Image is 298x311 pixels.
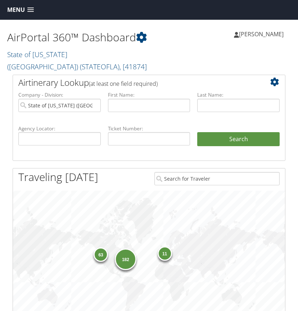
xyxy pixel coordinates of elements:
[94,247,108,262] div: 63
[7,50,147,71] a: State of [US_STATE] ([GEOGRAPHIC_DATA])
[108,91,190,98] label: First Name:
[7,30,149,45] h1: AirPortal 360™ Dashboard
[119,62,147,71] span: , [ 41874 ]
[18,76,257,89] h2: Airtinerary Lookup
[239,30,284,38] span: [PERSON_NAME]
[154,172,280,185] input: Search for Traveler
[115,249,136,270] div: 182
[18,125,101,132] label: Agency Locator:
[7,6,25,13] span: Menu
[89,80,158,88] span: (at least one field required)
[108,125,190,132] label: Ticket Number:
[80,62,119,71] span: ( STATEOFLA )
[4,4,37,16] a: Menu
[18,91,101,98] label: Company - Division:
[158,246,172,260] div: 11
[197,132,280,147] button: Search
[18,170,98,185] h1: Traveling [DATE]
[234,23,291,45] a: [PERSON_NAME]
[197,91,280,98] label: Last Name:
